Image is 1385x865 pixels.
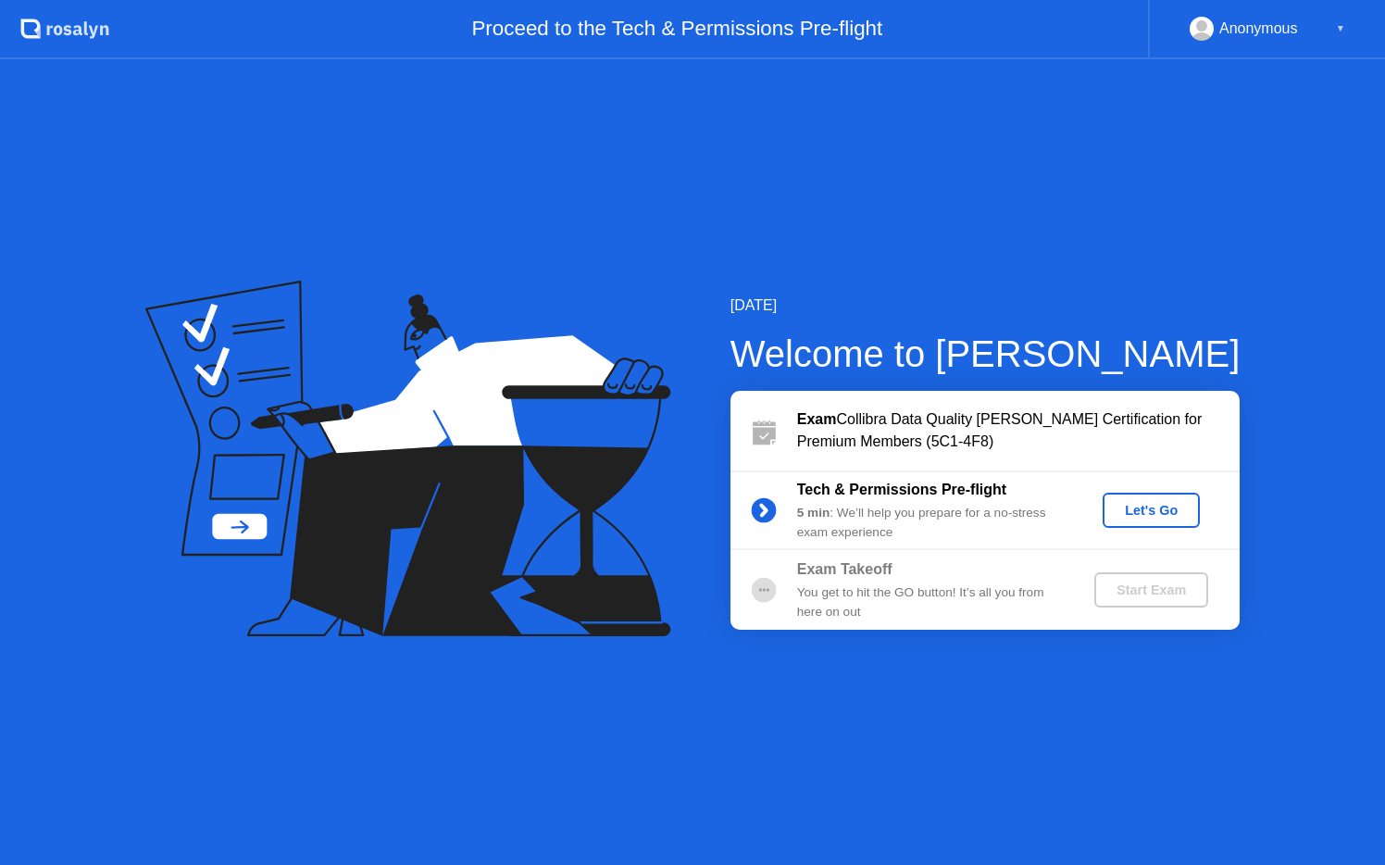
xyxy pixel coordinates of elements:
div: Welcome to [PERSON_NAME] [730,326,1241,382]
b: Tech & Permissions Pre-flight [797,482,1006,497]
div: Let's Go [1110,503,1192,518]
div: [DATE] [730,295,1241,317]
b: Exam Takeoff [797,561,892,577]
div: Start Exam [1102,583,1201,597]
div: : We’ll help you prepare for a no-stress exam experience [797,504,1064,542]
div: ▼ [1336,17,1345,41]
b: Exam [797,411,837,427]
div: You get to hit the GO button! It’s all you from here on out [797,583,1064,621]
button: Start Exam [1094,572,1208,608]
div: Anonymous [1219,17,1298,41]
button: Let's Go [1103,493,1200,528]
b: 5 min [797,506,830,520]
div: Collibra Data Quality [PERSON_NAME] Certification for Premium Members (5C1-4F8) [797,408,1240,453]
